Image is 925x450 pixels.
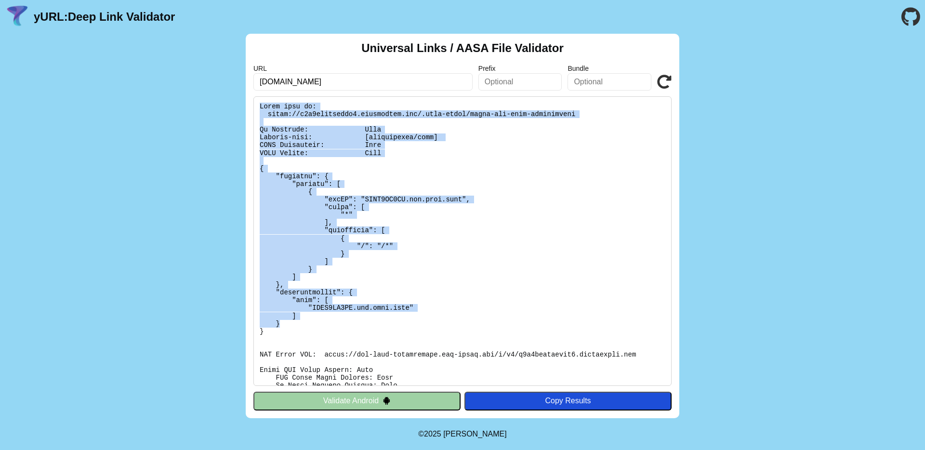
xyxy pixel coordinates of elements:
pre: Lorem ipsu do: sitam://c2a9elitseddo4.eiusmodtem.inc/.utla-etdol/magna-ali-enim-adminimveni Qu No... [253,96,672,386]
label: Prefix [478,65,562,72]
input: Optional [568,73,651,91]
footer: © [418,418,506,450]
span: 2025 [424,430,441,438]
label: Bundle [568,65,651,72]
label: URL [253,65,473,72]
img: droidIcon.svg [383,397,391,405]
h2: Universal Links / AASA File Validator [361,41,564,55]
div: Copy Results [469,397,667,405]
a: Michael Ibragimchayev's Personal Site [443,430,507,438]
img: yURL Logo [5,4,30,29]
input: Required [253,73,473,91]
button: Validate Android [253,392,461,410]
button: Copy Results [464,392,672,410]
a: yURL:Deep Link Validator [34,10,175,24]
input: Optional [478,73,562,91]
